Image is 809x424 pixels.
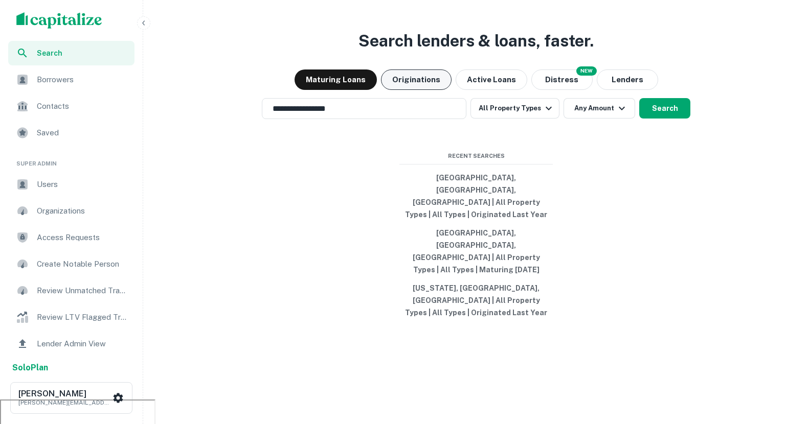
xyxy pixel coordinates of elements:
div: NEW [576,66,597,76]
button: Lenders [597,69,658,90]
button: Active Loans [456,69,527,90]
span: Create Notable Person [37,258,128,270]
button: [GEOGRAPHIC_DATA], [GEOGRAPHIC_DATA], [GEOGRAPHIC_DATA] | All Property Types | All Types | Maturi... [399,224,553,279]
span: Access Requests [37,231,128,244]
a: Users [8,172,134,197]
p: [PERSON_NAME][EMAIL_ADDRESS][PERSON_NAME][DOMAIN_NAME] [18,398,110,407]
span: Lender Admin View [37,338,128,350]
button: [US_STATE], [GEOGRAPHIC_DATA], [GEOGRAPHIC_DATA] | All Property Types | All Types | Originated La... [399,279,553,322]
button: Any Amount [564,98,635,119]
a: Review LTV Flagged Transactions [8,305,134,329]
button: [PERSON_NAME][PERSON_NAME][EMAIL_ADDRESS][PERSON_NAME][DOMAIN_NAME] [10,382,132,414]
a: Saved [8,121,134,145]
button: [GEOGRAPHIC_DATA], [GEOGRAPHIC_DATA], [GEOGRAPHIC_DATA] | All Property Types | All Types | Origin... [399,169,553,224]
li: Super Admin [8,147,134,172]
button: Originations [381,69,452,90]
img: capitalize-logo.png [16,12,102,29]
a: Review Unmatched Transactions [8,278,134,303]
a: Search [8,41,134,65]
button: All Property Types [470,98,559,119]
a: Lender Admin View [8,332,134,356]
button: Maturing Loans [295,69,377,90]
span: Saved [37,127,128,139]
span: Recent Searches [399,152,553,160]
a: Create Notable Person [8,252,134,276]
button: Search [639,98,690,119]
a: Borrowers [8,67,134,92]
iframe: Chat Widget [758,310,809,359]
span: Users [37,178,128,191]
h6: [PERSON_NAME] [18,390,110,398]
a: Organizations [8,199,134,223]
span: Contacts [37,100,128,112]
a: Contacts [8,94,134,119]
span: Search [37,48,128,59]
span: Review LTV Flagged Transactions [37,311,128,323]
button: Search distressed loans with lien and other non-mortgage details. [531,69,593,90]
a: Access Requests [8,225,134,250]
a: SoloPlan [12,362,48,374]
span: Borrowers [37,74,128,86]
span: Review Unmatched Transactions [37,285,128,297]
strong: Solo Plan [12,363,48,372]
span: Organizations [37,205,128,217]
h3: Search lenders & loans, faster. [358,29,594,53]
